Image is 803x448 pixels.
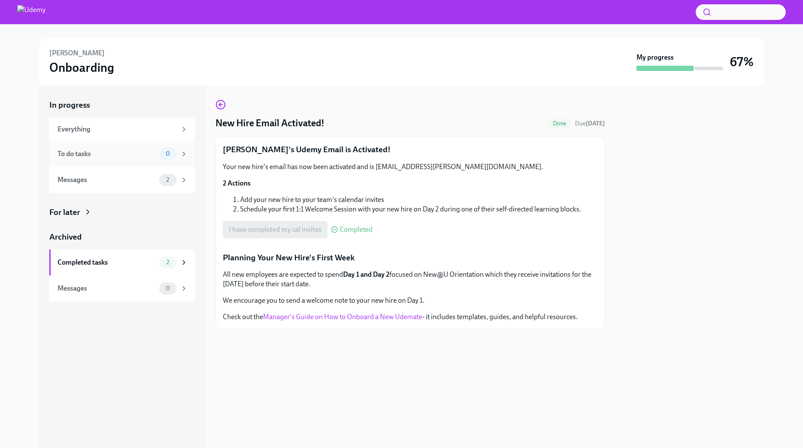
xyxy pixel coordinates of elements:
[58,125,177,134] div: Everything
[49,275,195,301] a: Messages0
[161,259,174,266] span: 2
[548,120,572,127] span: Done
[223,270,597,289] p: All new employees are expected to spend focused on New@U Orientation which they receive invitatio...
[586,120,605,127] strong: [DATE]
[161,285,175,291] span: 0
[161,150,175,157] span: 0
[575,119,605,128] span: September 5th, 2025 09:00
[49,207,80,218] div: For later
[58,175,156,185] div: Messages
[161,176,174,183] span: 2
[49,141,195,167] a: To do tasks0
[49,99,195,111] a: In progress
[49,250,195,275] a: Completed tasks2
[58,258,156,267] div: Completed tasks
[223,179,251,187] strong: 2 Actions
[223,252,597,263] p: Planning Your New Hire's First Week
[49,231,195,243] a: Archived
[49,60,114,75] h3: Onboarding
[343,270,389,278] strong: Day 1 and Day 2
[240,195,597,205] li: Add your new hire to your team's calendar invites
[58,149,156,159] div: To do tasks
[49,207,195,218] a: For later
[636,53,674,62] strong: My progress
[263,313,422,321] a: Manager's Guide on How to Onboard a New Udemate
[223,312,597,322] p: Check out the - it includes templates, guides, and helpful resources.
[240,205,597,214] li: Schedule your first 1:1 Welcome Session with your new hire on Day 2 during one of their self-dire...
[223,162,597,172] p: Your new hire's email has now been activated and is [EMAIL_ADDRESS][PERSON_NAME][DOMAIN_NAME].
[575,120,605,127] span: Due
[215,117,324,130] h4: New Hire Email Activated!
[340,226,373,233] span: Completed
[49,167,195,193] a: Messages2
[49,48,105,58] h6: [PERSON_NAME]
[49,118,195,141] a: Everything
[223,296,597,305] p: We encourage you to send a welcome note to your new hire on Day 1.
[730,54,754,70] h3: 67%
[17,5,45,19] img: Udemy
[58,284,156,293] div: Messages
[223,144,597,155] p: [PERSON_NAME]'s Udemy Email is Activated!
